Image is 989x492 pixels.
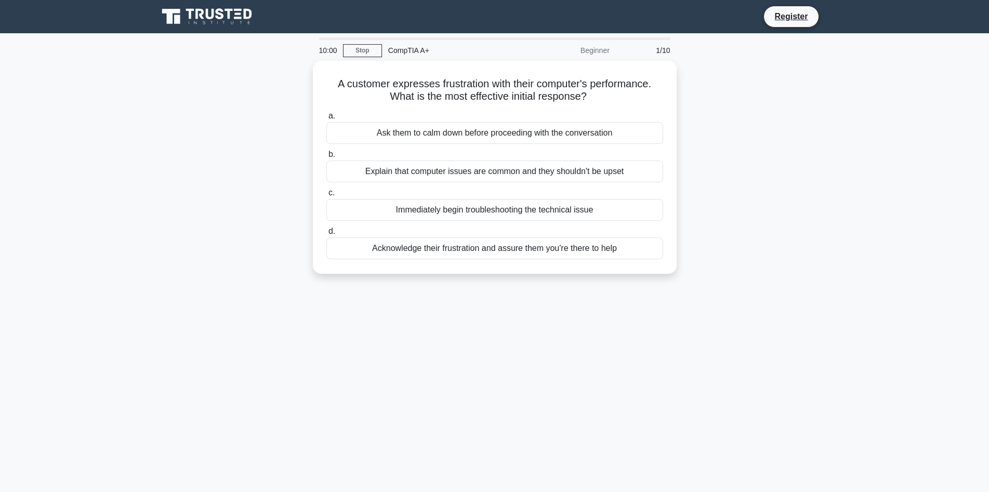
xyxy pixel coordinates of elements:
[326,199,663,221] div: Immediately begin troubleshooting the technical issue
[326,122,663,144] div: Ask them to calm down before proceeding with the conversation
[616,40,677,61] div: 1/10
[382,40,525,61] div: CompTIA A+
[313,40,343,61] div: 10:00
[328,227,335,235] span: d.
[326,237,663,259] div: Acknowledge their frustration and assure them you're there to help
[768,10,814,23] a: Register
[326,161,663,182] div: Explain that computer issues are common and they shouldn't be upset
[325,77,664,103] h5: A customer expresses frustration with their computer's performance. What is the most effective in...
[525,40,616,61] div: Beginner
[328,111,335,120] span: a.
[328,150,335,158] span: b.
[328,188,335,197] span: c.
[343,44,382,57] a: Stop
